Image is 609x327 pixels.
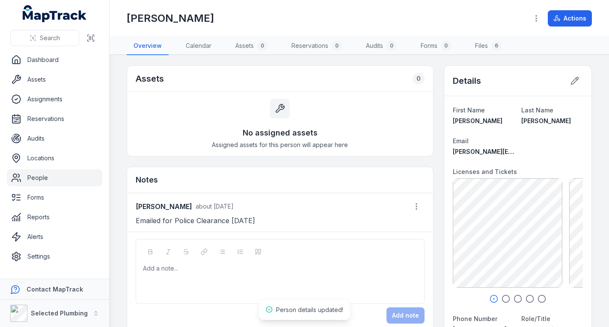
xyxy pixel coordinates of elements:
span: [PERSON_NAME][EMAIL_ADDRESS][DOMAIN_NAME] [453,148,606,155]
span: [PERSON_NAME] [453,117,502,124]
span: [PERSON_NAME] [521,117,571,124]
a: MapTrack [23,5,87,22]
a: Forms0 [414,37,458,55]
div: 6 [491,41,502,51]
a: Audits0 [359,37,404,55]
a: Files6 [468,37,508,55]
a: Alerts [7,228,102,245]
a: Reservations0 [285,37,349,55]
span: First Name [453,106,485,114]
span: Search [40,34,60,42]
a: Assignments [7,91,102,108]
strong: Contact MapTrack [27,286,83,293]
h2: Details [453,75,481,87]
span: about [DATE] [196,203,234,210]
a: Reservations [7,110,102,127]
a: Assets0 [229,37,274,55]
div: 0 [386,41,397,51]
a: Locations [7,150,102,167]
strong: Selected Plumbing [31,309,88,317]
h3: No assigned assets [243,127,318,139]
h1: [PERSON_NAME] [127,12,214,25]
strong: [PERSON_NAME] [136,201,192,212]
span: Role/Title [521,315,550,322]
span: Phone Number [453,315,497,322]
a: Assets [7,71,102,88]
div: 0 [332,41,342,51]
span: Person details updated! [276,306,343,313]
h3: Notes [136,174,158,186]
span: Email [453,137,469,144]
span: Licenses and Tickets [453,168,517,175]
button: Search [10,30,79,46]
a: Audits [7,130,102,147]
button: Actions [548,10,592,27]
div: 0 [257,41,267,51]
span: Assigned assets for this person will appear here [212,141,348,149]
a: Overview [127,37,169,55]
a: Calendar [179,37,218,55]
a: Dashboard [7,51,102,68]
time: 7/14/2025, 9:22:36 AM [196,203,234,210]
span: Last Name [521,106,553,114]
a: Reports [7,209,102,226]
a: Settings [7,248,102,265]
a: People [7,169,102,186]
div: 0 [441,41,451,51]
a: Forms [7,189,102,206]
p: Emailed for Police Clearance [DATE] [136,215,425,227]
div: 0 [413,73,425,85]
h2: Assets [136,73,164,85]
